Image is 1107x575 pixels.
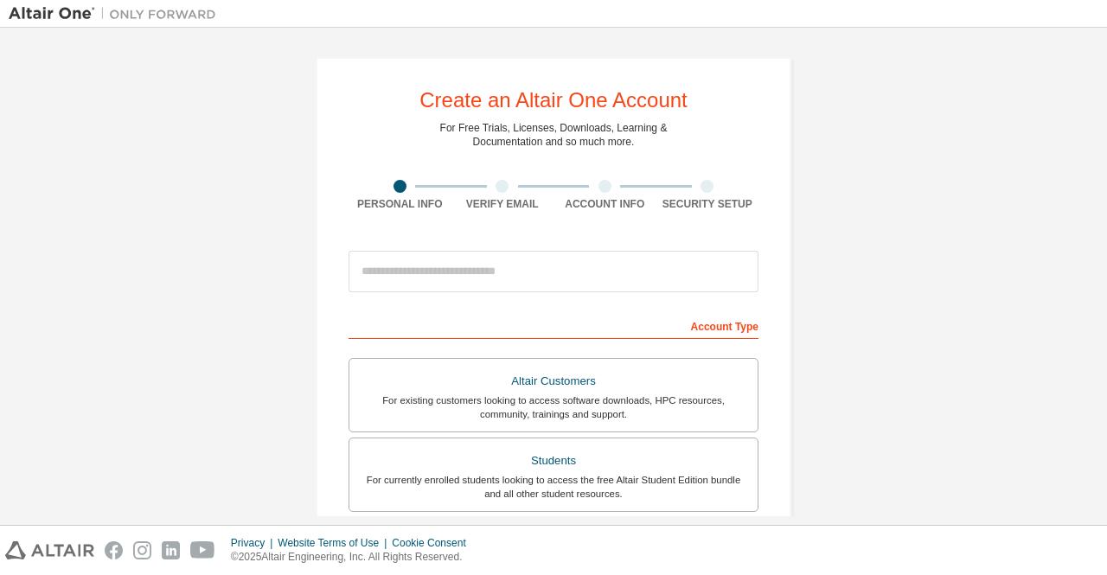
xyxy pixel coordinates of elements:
[360,369,747,393] div: Altair Customers
[278,536,392,550] div: Website Terms of Use
[360,393,747,421] div: For existing customers looking to access software downloads, HPC resources, community, trainings ...
[349,311,758,339] div: Account Type
[231,550,477,565] p: © 2025 Altair Engineering, Inc. All Rights Reserved.
[440,121,668,149] div: For Free Trials, Licenses, Downloads, Learning & Documentation and so much more.
[190,541,215,559] img: youtube.svg
[133,541,151,559] img: instagram.svg
[162,541,180,559] img: linkedin.svg
[360,449,747,473] div: Students
[553,197,656,211] div: Account Info
[451,197,554,211] div: Verify Email
[656,197,759,211] div: Security Setup
[419,90,688,111] div: Create an Altair One Account
[231,536,278,550] div: Privacy
[9,5,225,22] img: Altair One
[105,541,123,559] img: facebook.svg
[360,473,747,501] div: For currently enrolled students looking to access the free Altair Student Edition bundle and all ...
[349,197,451,211] div: Personal Info
[392,536,476,550] div: Cookie Consent
[5,541,94,559] img: altair_logo.svg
